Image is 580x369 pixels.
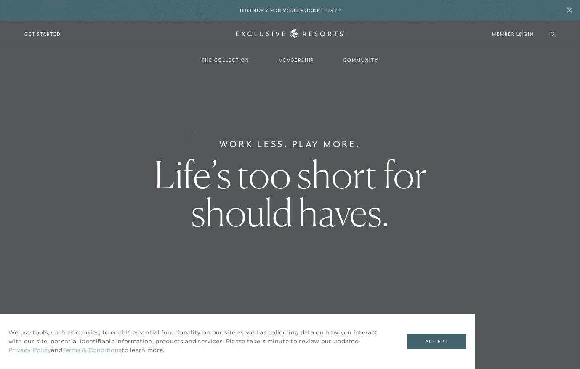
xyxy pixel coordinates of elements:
h1: Life’s too short for should haves. [101,156,479,231]
a: Member Login [492,30,534,38]
p: We use tools, such as cookies, to enable essential functionality on our site as well as collectin... [8,328,391,355]
h6: Too busy for your bucket list? [239,7,341,15]
a: The Collection [193,48,258,72]
button: Accept [407,334,466,350]
a: Membership [270,48,322,72]
a: Terms & Conditions [62,346,122,355]
a: Community [335,48,386,72]
h6: Work Less. Play More. [219,138,361,151]
a: Privacy Policy [8,346,51,355]
a: Get Started [24,30,61,38]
